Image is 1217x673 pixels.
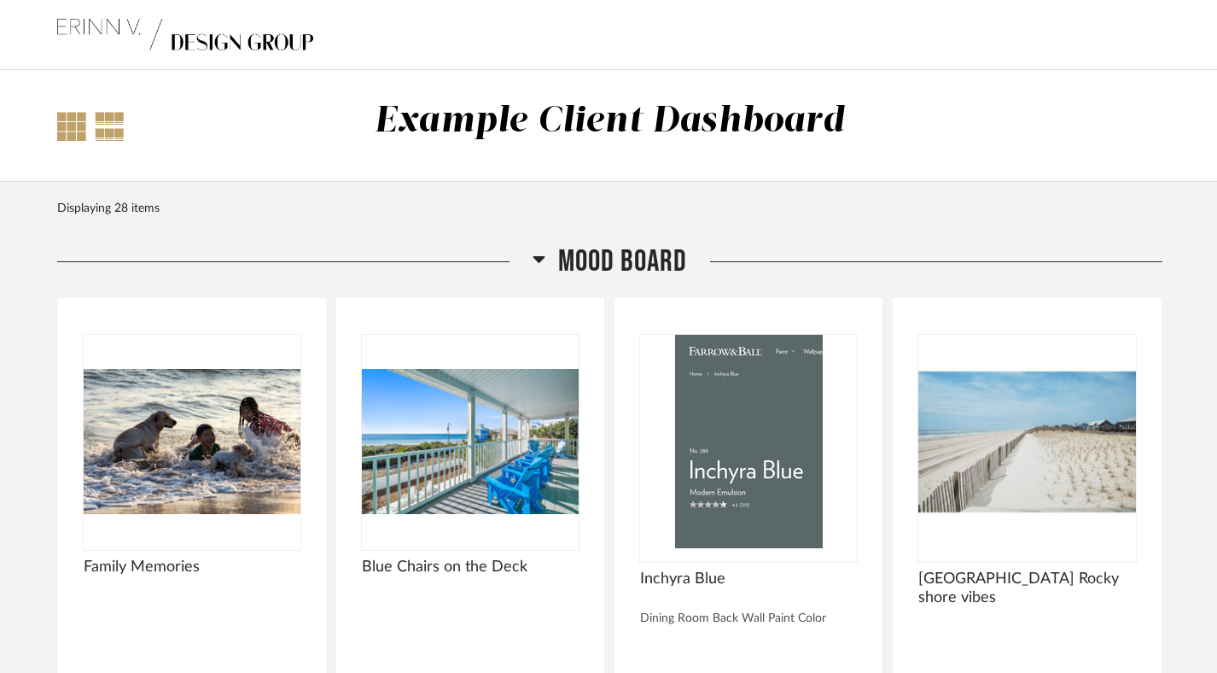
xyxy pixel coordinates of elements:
div: Dining Room Back Wall Paint Color [640,612,857,626]
img: undefined [640,335,857,548]
div: 0 [918,335,1135,548]
div: Example Client Dashboard [375,103,844,139]
span: [GEOGRAPHIC_DATA] Rocky shore vibes [918,570,1135,607]
span: Family Memories [84,558,300,576]
span: Mood Board [558,243,687,280]
img: undefined [362,335,579,548]
img: 009e7e54-7d1d-41c0-aaf6-5afb68194caf.png [57,1,313,69]
img: undefined [84,335,300,548]
span: Blue Chairs on the Deck [362,558,579,576]
div: Displaying 28 items [57,199,1154,218]
img: undefined [918,335,1135,548]
span: Inchyra Blue [640,570,857,588]
div: 0 [640,335,857,548]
